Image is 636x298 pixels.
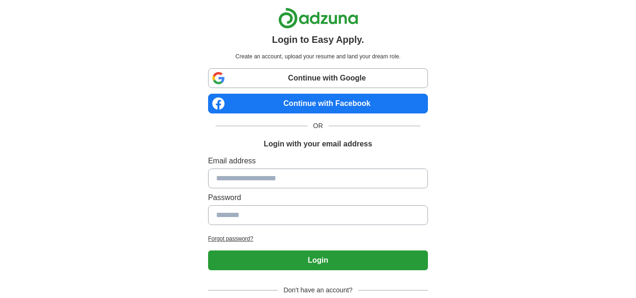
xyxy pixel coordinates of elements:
[208,250,428,270] button: Login
[307,121,329,131] span: OR
[208,192,428,203] label: Password
[208,234,428,243] a: Forgot password?
[278,285,358,295] span: Don't have an account?
[210,52,426,61] p: Create an account, upload your resume and land your dream role.
[208,94,428,113] a: Continue with Facebook
[272,32,364,47] h1: Login to Easy Apply.
[278,8,358,29] img: Adzuna logo
[264,138,372,150] h1: Login with your email address
[208,155,428,167] label: Email address
[208,68,428,88] a: Continue with Google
